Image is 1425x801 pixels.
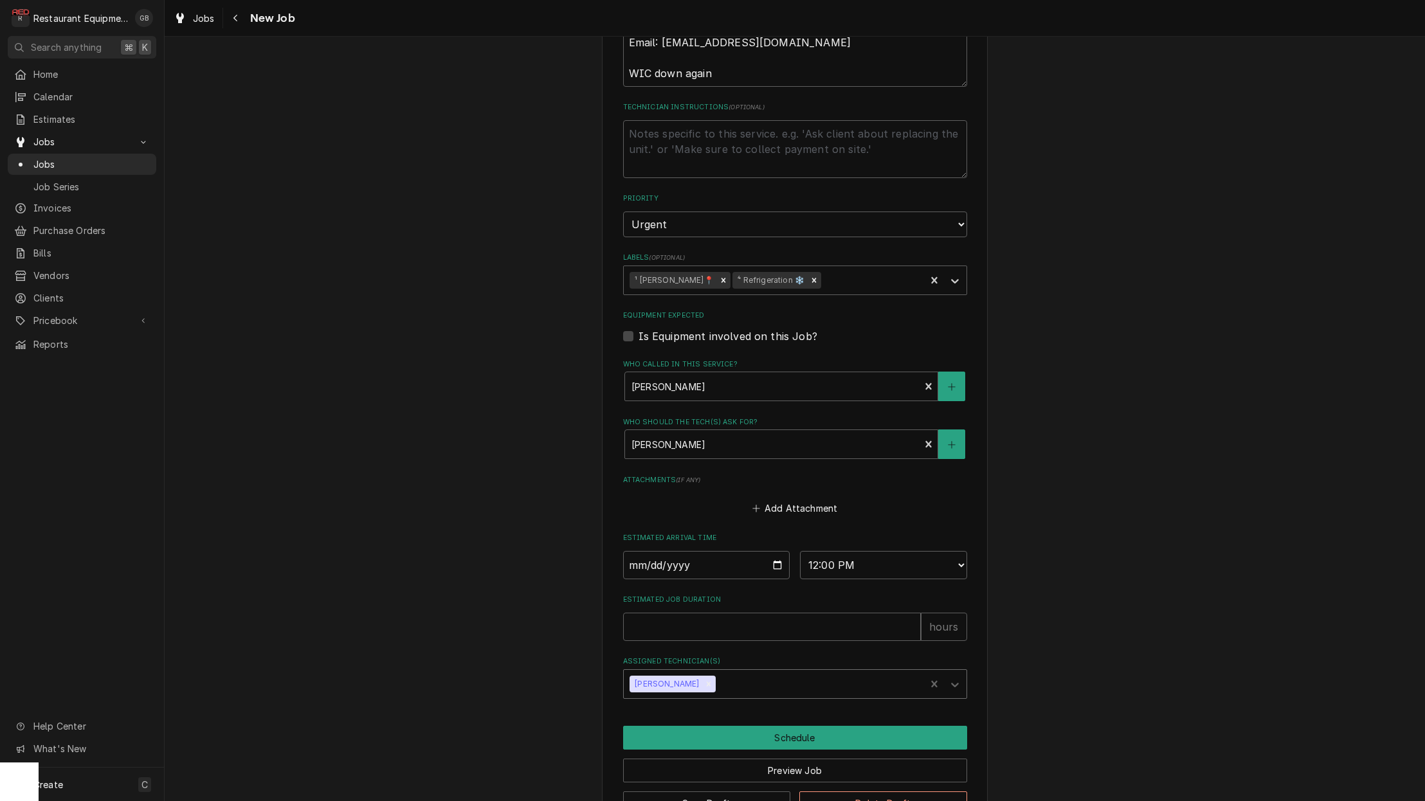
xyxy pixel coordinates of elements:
[623,726,967,750] div: Button Group Row
[193,12,215,25] span: Jobs
[630,676,702,692] div: [PERSON_NAME]
[623,533,967,543] label: Estimated Arrival Time
[33,337,150,351] span: Reports
[33,12,128,25] div: Restaurant Equipment Diagnostics
[623,417,967,428] label: Who should the tech(s) ask for?
[8,738,156,759] a: Go to What's New
[33,157,150,171] span: Jobs
[141,778,148,791] span: C
[8,176,156,197] a: Job Series
[8,265,156,286] a: Vendors
[807,272,821,289] div: Remove ⁴ Refrigeration ❄️
[623,595,967,605] label: Estimated Job Duration
[716,272,731,289] div: Remove ¹ Beckley📍
[142,40,148,54] span: K
[33,742,149,755] span: What's New
[729,104,765,111] span: ( optional )
[623,533,967,579] div: Estimated Arrival Time
[33,291,150,305] span: Clients
[938,372,965,401] button: Create New Contact
[33,224,150,237] span: Purchase Orders
[623,359,967,401] div: Who called in this service?
[623,102,967,113] label: Technician Instructions
[8,242,156,264] a: Bills
[623,194,967,204] label: Priority
[948,382,956,392] svg: Create New Contact
[33,246,150,260] span: Bills
[8,287,156,309] a: Clients
[623,475,967,517] div: Attachments
[8,334,156,355] a: Reports
[623,750,967,782] div: Button Group Row
[800,551,967,579] select: Time Select
[623,759,967,782] button: Preview Job
[702,676,716,692] div: Remove Paxton Turner
[226,8,246,28] button: Navigate back
[630,272,716,289] div: ¹ [PERSON_NAME]📍
[31,40,102,54] span: Search anything
[623,253,967,263] label: Labels
[8,154,156,175] a: Jobs
[8,36,156,59] button: Search anything⌘K
[8,220,156,241] a: Purchase Orders
[12,9,30,27] div: Restaurant Equipment Diagnostics's Avatar
[623,417,967,459] div: Who should the tech(s) ask for?
[33,779,63,790] span: Create
[8,310,156,331] a: Go to Pricebook
[8,131,156,152] a: Go to Jobs
[33,67,150,81] span: Home
[33,135,131,148] span: Jobs
[33,314,131,327] span: Pricebook
[623,310,967,321] label: Equipment Expected
[639,328,817,344] label: Is Equipment involved on this Job?
[8,86,156,107] a: Calendar
[623,656,967,667] label: Assigned Technician(s)
[168,8,220,29] a: Jobs
[33,90,150,104] span: Calendar
[8,715,156,737] a: Go to Help Center
[623,253,967,294] div: Labels
[623,102,967,177] div: Technician Instructions
[8,64,156,85] a: Home
[33,269,150,282] span: Vendors
[623,194,967,237] div: Priority
[623,726,967,750] button: Schedule
[623,551,790,579] input: Date
[8,109,156,130] a: Estimates
[732,272,807,289] div: ⁴ Refrigeration ❄️
[623,359,967,370] label: Who called in this service?
[135,9,153,27] div: Gary Beaver's Avatar
[623,595,967,640] div: Estimated Job Duration
[246,10,295,27] span: New Job
[33,113,150,126] span: Estimates
[8,197,156,219] a: Invoices
[750,500,840,517] button: Add Attachment
[33,719,149,733] span: Help Center
[921,613,967,641] div: hours
[33,201,150,215] span: Invoices
[124,40,133,54] span: ⌘
[948,440,956,449] svg: Create New Contact
[623,475,967,485] label: Attachments
[938,429,965,459] button: Create New Contact
[649,254,685,261] span: ( optional )
[33,180,150,194] span: Job Series
[676,476,700,483] span: ( if any )
[623,656,967,698] div: Assigned Technician(s)
[623,310,967,343] div: Equipment Expected
[135,9,153,27] div: GB
[12,9,30,27] div: R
